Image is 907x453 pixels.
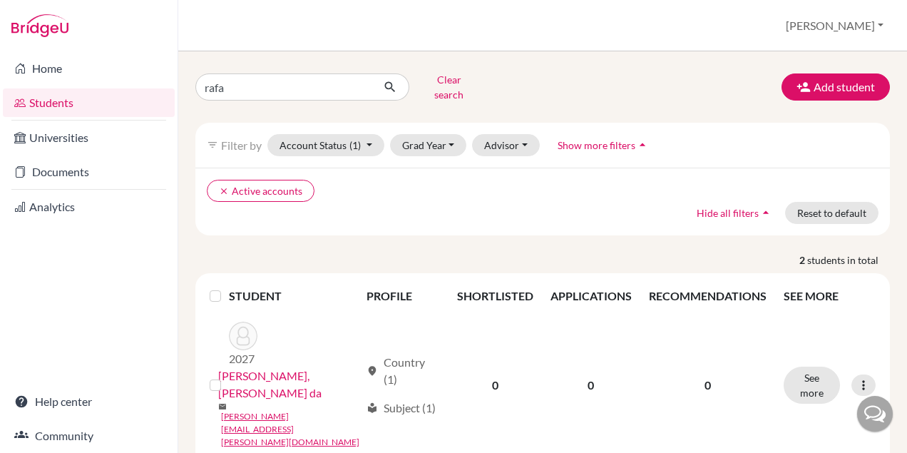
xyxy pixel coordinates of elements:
[358,279,449,313] th: PROFILE
[349,139,361,151] span: (1)
[558,139,635,151] span: Show more filters
[207,139,218,151] i: filter_list
[784,367,840,404] button: See more
[218,367,360,402] a: [PERSON_NAME], [PERSON_NAME] da
[221,138,262,152] span: Filter by
[3,88,175,117] a: Students
[267,134,384,156] button: Account Status(1)
[759,205,773,220] i: arrow_drop_up
[3,54,175,83] a: Home
[542,279,640,313] th: APPLICATIONS
[685,202,785,224] button: Hide all filtersarrow_drop_up
[11,14,68,37] img: Bridge-U
[697,207,759,219] span: Hide all filters
[799,253,807,268] strong: 2
[3,158,175,186] a: Documents
[218,402,227,411] span: mail
[649,377,767,394] p: 0
[207,180,314,202] button: clearActive accounts
[3,387,175,416] a: Help center
[449,279,542,313] th: SHORTLISTED
[3,422,175,450] a: Community
[807,253,890,268] span: students in total
[3,193,175,221] a: Analytics
[3,123,175,152] a: Universities
[785,202,878,224] button: Reset to default
[367,365,378,377] span: location_on
[367,402,378,414] span: local_library
[782,73,890,101] button: Add student
[390,134,467,156] button: Grad Year
[229,279,358,313] th: STUDENT
[219,186,229,196] i: clear
[635,138,650,152] i: arrow_drop_up
[409,68,488,106] button: Clear search
[229,322,257,350] img: Silveira, Rafael Ferreira da
[229,350,257,367] p: 2027
[195,73,372,101] input: Find student by name...
[775,279,884,313] th: SEE MORE
[779,12,890,39] button: [PERSON_NAME]
[640,279,775,313] th: RECOMMENDATIONS
[367,399,436,417] div: Subject (1)
[367,354,440,388] div: Country (1)
[472,134,540,156] button: Advisor
[221,410,360,449] a: [PERSON_NAME][EMAIL_ADDRESS][PERSON_NAME][DOMAIN_NAME]
[545,134,662,156] button: Show more filtersarrow_drop_up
